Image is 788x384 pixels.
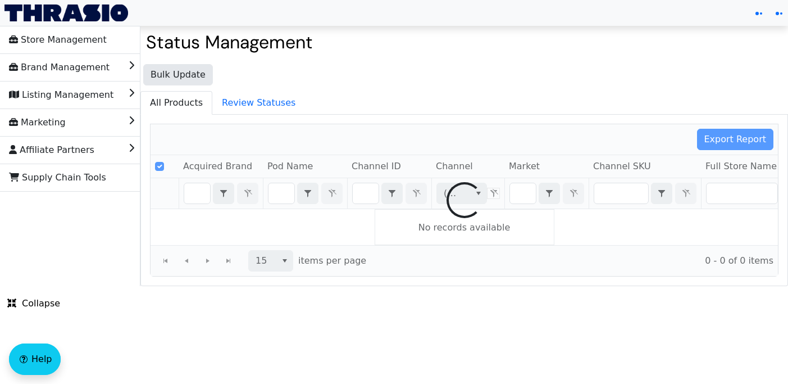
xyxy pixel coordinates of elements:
span: Supply Chain Tools [9,169,106,187]
span: Store Management [9,31,107,49]
img: Thrasio Logo [4,4,128,21]
button: Help floatingactionbutton [9,344,61,375]
span: Brand Management [9,58,110,76]
span: Marketing [9,114,66,132]
span: Affiliate Partners [9,141,94,159]
h2: Status Management [146,31,782,53]
span: Help [31,353,52,366]
span: Collapse [7,297,60,310]
span: All Products [141,92,212,114]
span: Listing Management [9,86,113,104]
span: Review Statuses [213,92,304,114]
span: Bulk Update [151,68,206,82]
button: Bulk Update [143,64,213,85]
